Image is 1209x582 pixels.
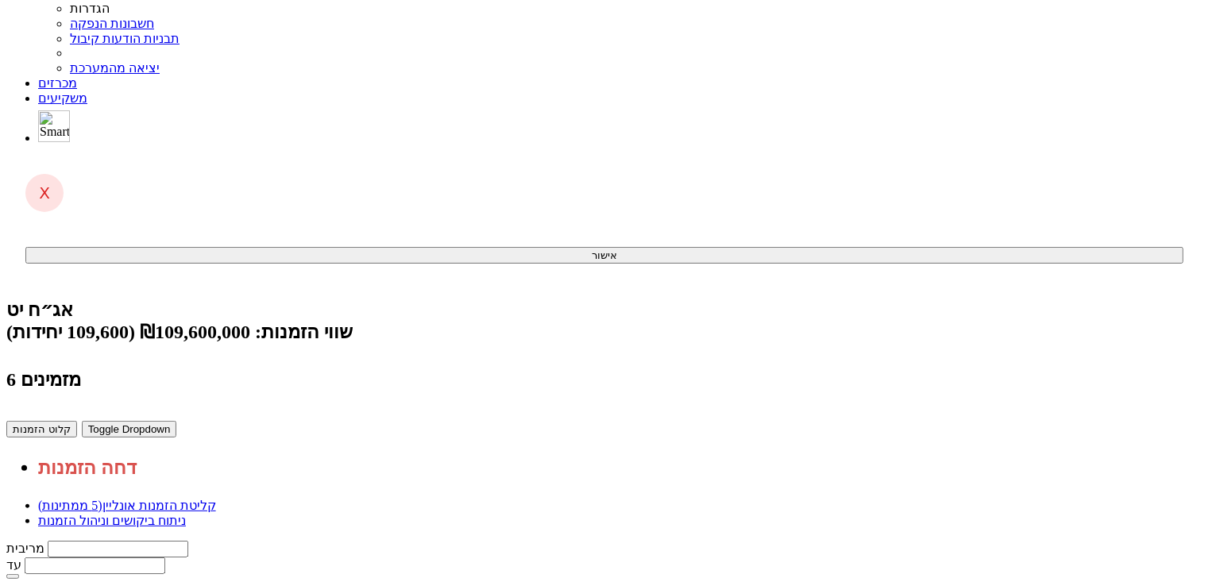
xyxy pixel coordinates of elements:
[38,499,102,512] span: (5 ממתינות)
[88,423,171,435] span: Toggle Dropdown
[6,421,77,437] button: קלוט הזמנות
[6,321,1203,343] div: שווי הזמנות: ₪109,600,000 (109,600 יחידות)
[38,457,137,478] a: דחה הזמנות
[39,183,50,202] span: X
[38,499,216,512] a: קליטת הזמנות אונליין(5 ממתינות)
[38,110,70,142] img: SmartBull Logo
[6,558,21,572] label: עד
[70,32,180,45] a: תבניות הודעות קיבול
[70,17,154,30] a: חשבונות הנפקה
[6,299,1203,321] div: חלל-תקשורת בע"מ - אג״ח (יט) - הנפקה לציבור
[38,91,87,105] a: משקיעים
[70,61,160,75] a: יציאה מהמערכת
[6,368,1203,391] h4: 6 מזמינים
[38,514,186,527] a: ניתוח ביקושים וניהול הזמנות
[25,247,1184,264] button: אישור
[38,76,77,90] a: מכרזים
[70,1,1203,16] li: הגדרות
[6,542,44,555] label: מריבית
[82,421,177,437] button: Toggle Dropdown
